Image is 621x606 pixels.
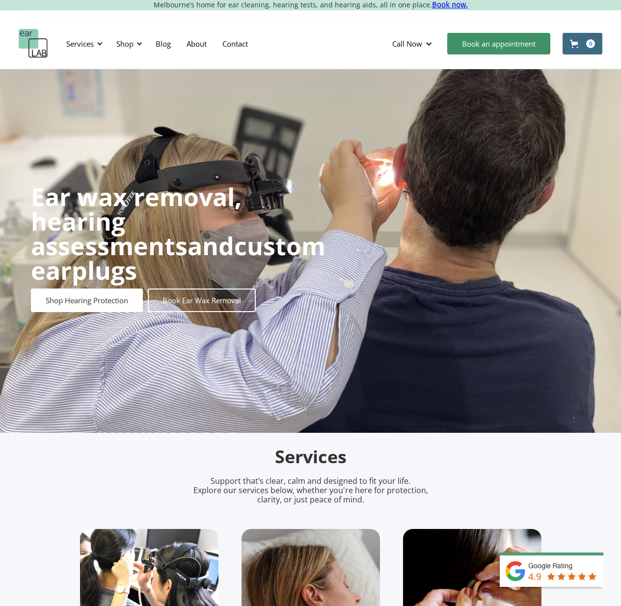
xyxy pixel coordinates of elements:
a: home [19,29,48,58]
h2: Services [80,446,541,469]
div: Shop [110,29,145,58]
a: Shop Hearing Protection [31,289,143,312]
a: Contact [215,29,256,58]
div: Services [66,39,94,49]
strong: custom earplugs [31,229,325,287]
a: About [179,29,215,58]
a: Open cart [563,33,602,54]
div: Shop [116,39,134,49]
div: Services [60,29,106,58]
a: Blog [148,29,179,58]
a: Book Ear Wax Removal [148,289,256,312]
a: Book an appointment [447,33,550,54]
p: Support that’s clear, calm and designed to fit your life. Explore our services below, whether you... [181,476,441,505]
div: 0 [586,39,595,48]
div: Call Now [392,39,422,49]
h1: and [31,184,325,283]
div: Call Now [384,29,442,58]
strong: Ear wax removal, hearing assessments [31,180,242,263]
